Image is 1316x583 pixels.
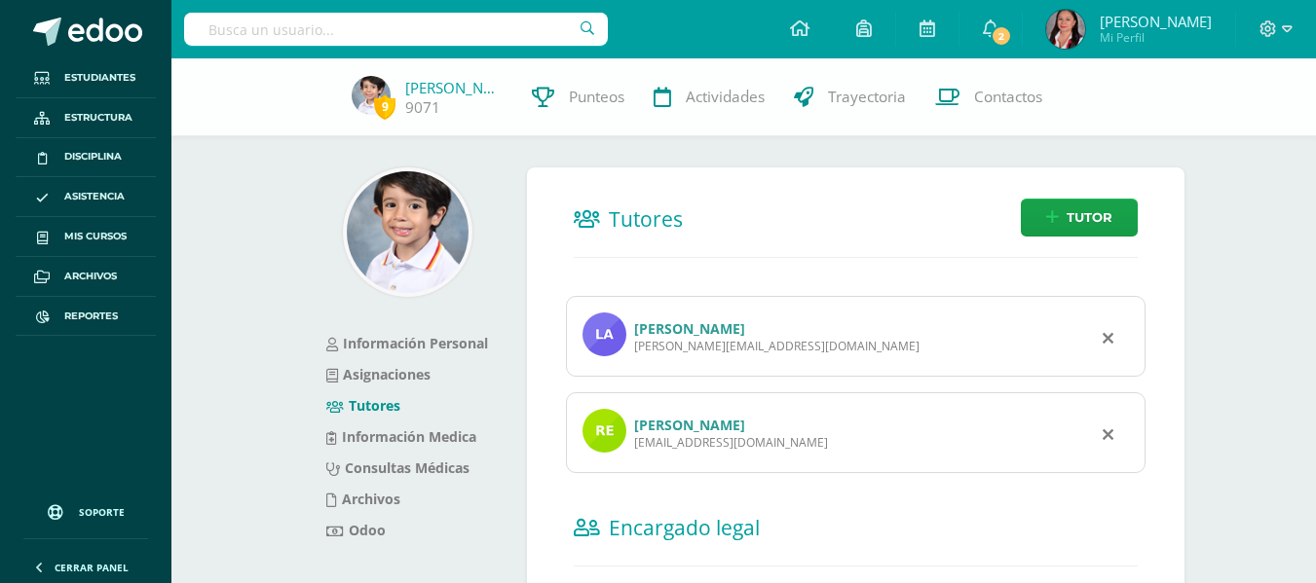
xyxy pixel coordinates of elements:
[16,177,156,217] a: Asistencia
[634,338,920,354] div: [PERSON_NAME][EMAIL_ADDRESS][DOMAIN_NAME]
[352,76,391,115] img: 4e54e8b556ffabd6e0dfc168d448ce22.png
[974,87,1042,107] span: Contactos
[326,334,488,352] a: Información Personal
[609,205,683,233] span: Tutores
[634,319,745,338] a: [PERSON_NAME]
[347,171,469,293] img: e0832abf3cfadb84752d03cdf1241865.png
[16,58,156,98] a: Estudiantes
[686,87,765,107] span: Actividades
[184,13,608,46] input: Busca un usuario...
[16,257,156,297] a: Archivos
[405,97,440,118] a: 9071
[64,189,125,204] span: Asistencia
[16,217,156,257] a: Mis cursos
[779,58,921,136] a: Trayectoria
[1100,29,1212,46] span: Mi Perfil
[1103,421,1113,445] div: Remover
[326,521,386,539] a: Odoo
[405,78,503,97] a: [PERSON_NAME]
[991,25,1012,47] span: 2
[583,409,626,453] img: profile image
[64,110,132,126] span: Estructura
[55,561,129,574] span: Cerrar panel
[374,94,395,119] span: 9
[634,416,745,434] a: [PERSON_NAME]
[79,505,125,519] span: Soporte
[1046,10,1085,49] img: 316256233fc5d05bd520c6ab6e96bb4a.png
[583,312,626,356] img: profile image
[64,70,135,86] span: Estudiantes
[634,434,828,451] div: [EMAIL_ADDRESS][DOMAIN_NAME]
[64,269,117,284] span: Archivos
[64,309,118,324] span: Reportes
[639,58,779,136] a: Actividades
[16,138,156,178] a: Disciplina
[326,396,400,415] a: Tutores
[517,58,639,136] a: Punteos
[326,490,400,508] a: Archivos
[1067,200,1112,236] span: Tutor
[1021,199,1138,237] a: Tutor
[569,87,624,107] span: Punteos
[828,87,906,107] span: Trayectoria
[1100,12,1212,31] span: [PERSON_NAME]
[326,365,431,383] a: Asignaciones
[326,427,476,446] a: Información Medica
[16,98,156,138] a: Estructura
[64,229,127,244] span: Mis cursos
[609,514,760,541] span: Encargado legal
[1103,325,1113,348] div: Remover
[23,486,148,533] a: Soporte
[64,149,122,164] span: Disciplina
[921,58,1057,136] a: Contactos
[16,297,156,337] a: Reportes
[326,458,470,477] a: Consultas Médicas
